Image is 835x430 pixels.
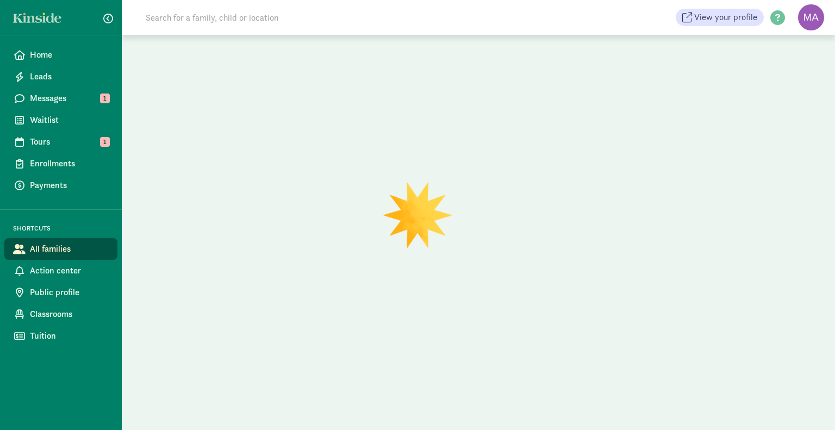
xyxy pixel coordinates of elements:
[30,70,109,83] span: Leads
[30,308,109,321] span: Classrooms
[4,260,117,282] a: Action center
[30,329,109,342] span: Tuition
[4,88,117,109] a: Messages 1
[4,44,117,66] a: Home
[30,242,109,255] span: All families
[30,114,109,127] span: Waitlist
[4,303,117,325] a: Classrooms
[4,325,117,347] a: Tuition
[4,131,117,153] a: Tours 1
[4,109,117,131] a: Waitlist
[4,66,117,88] a: Leads
[676,9,764,26] a: View your profile
[30,135,109,148] span: Tours
[4,282,117,303] a: Public profile
[30,286,109,299] span: Public profile
[139,7,444,28] input: Search for a family, child or location
[30,92,109,105] span: Messages
[30,48,109,61] span: Home
[30,179,109,192] span: Payments
[694,11,757,24] span: View your profile
[4,175,117,196] a: Payments
[30,157,109,170] span: Enrollments
[4,238,117,260] a: All families
[4,153,117,175] a: Enrollments
[100,137,110,147] span: 1
[30,264,109,277] span: Action center
[100,94,110,103] span: 1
